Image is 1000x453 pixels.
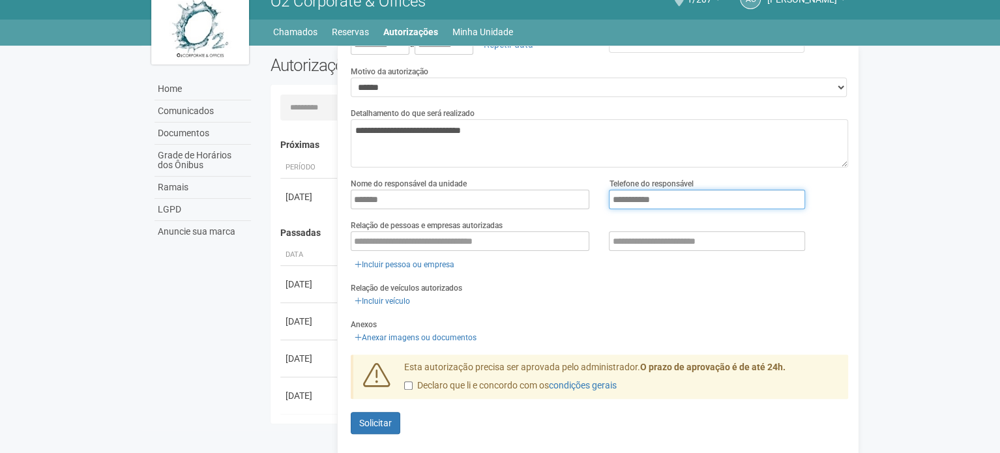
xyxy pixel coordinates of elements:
[280,244,339,266] th: Data
[286,352,334,365] div: [DATE]
[351,220,503,231] label: Relação de pessoas e empresas autorizadas
[280,157,339,179] th: Período
[154,199,251,221] a: LGPD
[351,257,458,272] a: Incluir pessoa ou empresa
[154,221,251,242] a: Anuncie sua marca
[154,123,251,145] a: Documentos
[549,380,617,390] a: condições gerais
[154,177,251,199] a: Ramais
[271,55,550,75] h2: Autorizações
[286,278,334,291] div: [DATE]
[452,23,513,41] a: Minha Unidade
[394,361,848,399] div: Esta autorização precisa ser aprovada pelo administrador.
[359,418,392,428] span: Solicitar
[351,319,377,330] label: Anexos
[280,140,839,150] h4: Próximas
[351,108,475,119] label: Detalhamento do que será realizado
[154,145,251,177] a: Grade de Horários dos Ônibus
[351,66,428,78] label: Motivo da autorização
[286,389,334,402] div: [DATE]
[351,412,400,434] button: Solicitar
[332,23,369,41] a: Reservas
[351,282,462,294] label: Relação de veículos autorizados
[273,23,317,41] a: Chamados
[609,178,693,190] label: Telefone do responsável
[383,23,438,41] a: Autorizações
[351,294,414,308] a: Incluir veículo
[154,100,251,123] a: Comunicados
[404,379,617,392] label: Declaro que li e concordo com os
[286,315,334,328] div: [DATE]
[351,330,480,345] a: Anexar imagens ou documentos
[640,362,786,372] strong: O prazo de aprovação é de até 24h.
[154,78,251,100] a: Home
[351,178,467,190] label: Nome do responsável da unidade
[280,228,839,238] h4: Passadas
[404,381,413,390] input: Declaro que li e concordo com oscondições gerais
[286,190,334,203] div: [DATE]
